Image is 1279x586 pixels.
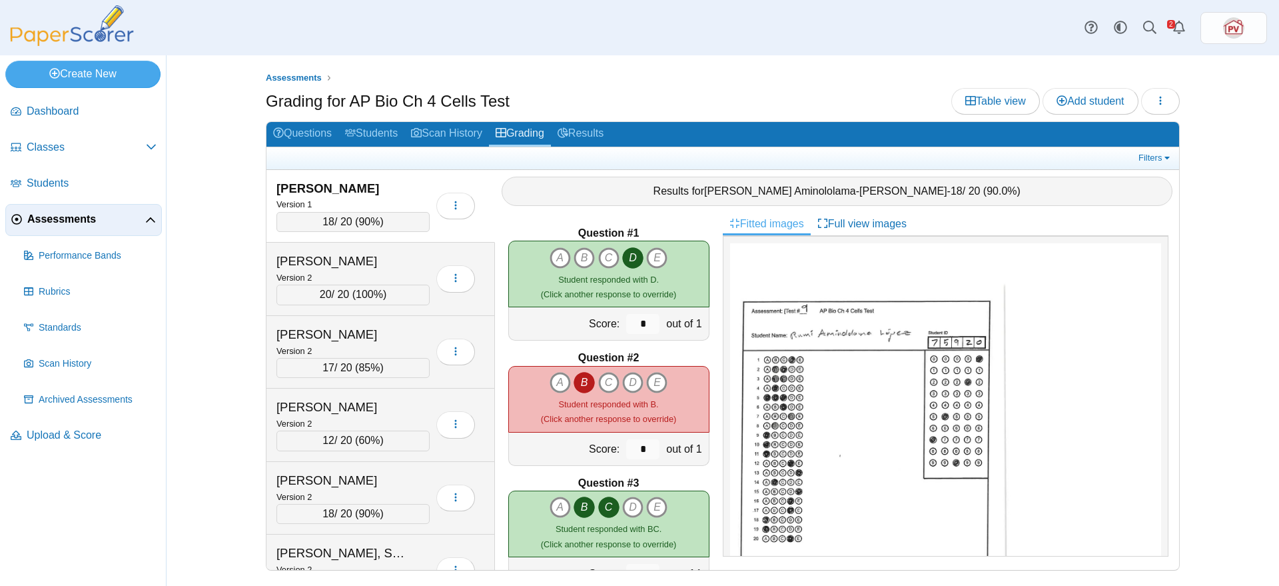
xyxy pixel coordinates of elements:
[276,285,430,305] div: / 20 ( )
[276,504,430,524] div: / 20 ( )
[550,372,571,393] i: A
[276,326,410,343] div: [PERSON_NAME]
[578,226,639,241] b: Question #1
[574,247,595,269] i: B
[663,433,708,465] div: out of 1
[1135,151,1176,165] a: Filters
[358,508,380,519] span: 90%
[266,73,322,83] span: Assessments
[266,122,338,147] a: Questions
[622,497,643,518] i: D
[646,247,667,269] i: E
[646,372,667,393] i: E
[39,249,157,263] span: Performance Bands
[5,96,162,128] a: Dashboard
[723,213,811,235] a: Fitted images
[578,476,639,491] b: Question #3
[27,140,146,155] span: Classes
[5,5,139,46] img: PaperScorer
[574,372,595,393] i: B
[578,351,639,365] b: Question #2
[502,177,1173,206] div: Results for - / 20 ( )
[5,420,162,452] a: Upload & Score
[39,393,157,407] span: Archived Assessments
[27,428,157,443] span: Upload & Score
[276,565,312,575] small: Version 2
[551,122,610,147] a: Results
[1057,95,1124,107] span: Add student
[646,497,667,518] i: E
[541,275,676,299] small: (Click another response to override)
[276,419,312,429] small: Version 2
[622,372,643,393] i: D
[509,433,624,465] div: Score:
[987,185,1017,197] span: 90.0%
[27,176,157,191] span: Students
[276,273,312,283] small: Version 2
[356,289,383,300] span: 100%
[704,185,947,197] span: [PERSON_NAME] Aminololama-[PERSON_NAME]
[320,289,332,300] span: 20
[276,472,410,489] div: [PERSON_NAME]
[276,212,430,232] div: / 20 ( )
[39,285,157,299] span: Rubrics
[276,399,410,416] div: [PERSON_NAME]
[5,204,162,236] a: Assessments
[550,497,571,518] i: A
[322,435,334,446] span: 12
[598,372,620,393] i: C
[5,61,161,87] a: Create New
[262,70,325,87] a: Assessments
[598,497,620,518] i: C
[19,312,162,344] a: Standards
[27,104,157,119] span: Dashboard
[509,307,624,340] div: Score:
[574,497,595,518] i: B
[358,216,380,227] span: 90%
[266,90,510,113] h1: Grading for AP Bio Ch 4 Cells Test
[965,95,1026,107] span: Table view
[19,240,162,272] a: Performance Bands
[5,168,162,200] a: Students
[951,88,1040,115] a: Table view
[5,37,139,48] a: PaperScorer
[1043,88,1138,115] a: Add student
[559,399,659,409] span: Student responded with B.
[276,545,410,562] div: [PERSON_NAME], Summer
[358,435,380,446] span: 60%
[811,213,913,235] a: Full view images
[358,362,380,373] span: 85%
[276,346,312,356] small: Version 2
[39,321,157,335] span: Standards
[1164,13,1194,43] a: Alerts
[322,508,334,519] span: 18
[541,399,676,424] small: (Click another response to override)
[558,275,659,285] span: Student responded with D.
[550,247,571,269] i: A
[322,362,334,373] span: 17
[276,492,312,502] small: Version 2
[5,132,162,164] a: Classes
[322,216,334,227] span: 18
[404,122,489,147] a: Scan History
[276,180,410,197] div: [PERSON_NAME]
[489,122,551,147] a: Grading
[19,384,162,416] a: Archived Assessments
[27,212,145,227] span: Assessments
[276,358,430,378] div: / 20 ( )
[1223,17,1244,39] span: Tim Peevyhouse
[598,247,620,269] i: C
[19,276,162,308] a: Rubrics
[338,122,404,147] a: Students
[622,247,643,269] i: D
[276,199,312,209] small: Version 1
[1200,12,1267,44] a: ps.2dGqZ33xQFlRBWZu
[1223,17,1244,39] img: ps.2dGqZ33xQFlRBWZu
[541,524,676,549] small: (Click another response to override)
[556,524,661,534] span: Student responded with BC.
[663,307,708,340] div: out of 1
[276,253,410,270] div: [PERSON_NAME]
[39,357,157,371] span: Scan History
[276,431,430,451] div: / 20 ( )
[951,185,963,197] span: 18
